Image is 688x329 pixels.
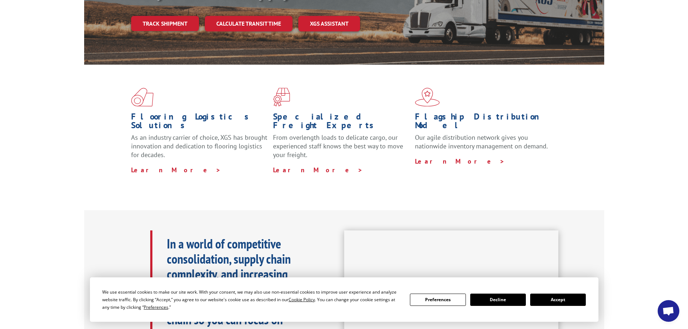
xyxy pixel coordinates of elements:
button: Accept [530,294,586,306]
span: Our agile distribution network gives you nationwide inventory management on demand. [415,133,548,150]
a: Learn More > [131,166,221,174]
a: Calculate transit time [205,16,293,31]
div: Open chat [658,300,679,322]
a: Learn More > [415,157,505,165]
a: Track shipment [131,16,199,31]
span: Preferences [144,304,168,310]
div: We use essential cookies to make our site work. With your consent, we may also use non-essential ... [102,288,401,311]
p: From overlength loads to delicate cargo, our experienced staff knows the best way to move your fr... [273,133,410,165]
span: Cookie Policy [289,296,315,303]
a: XGS ASSISTANT [298,16,360,31]
h1: Flooring Logistics Solutions [131,112,268,133]
button: Decline [470,294,526,306]
div: Cookie Consent Prompt [90,277,598,322]
span: As an industry carrier of choice, XGS has brought innovation and dedication to flooring logistics... [131,133,267,159]
a: Learn More > [273,166,363,174]
button: Preferences [410,294,466,306]
img: xgs-icon-flagship-distribution-model-red [415,88,440,107]
img: xgs-icon-total-supply-chain-intelligence-red [131,88,153,107]
h1: Flagship Distribution Model [415,112,551,133]
img: xgs-icon-focused-on-flooring-red [273,88,290,107]
h1: Specialized Freight Experts [273,112,410,133]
